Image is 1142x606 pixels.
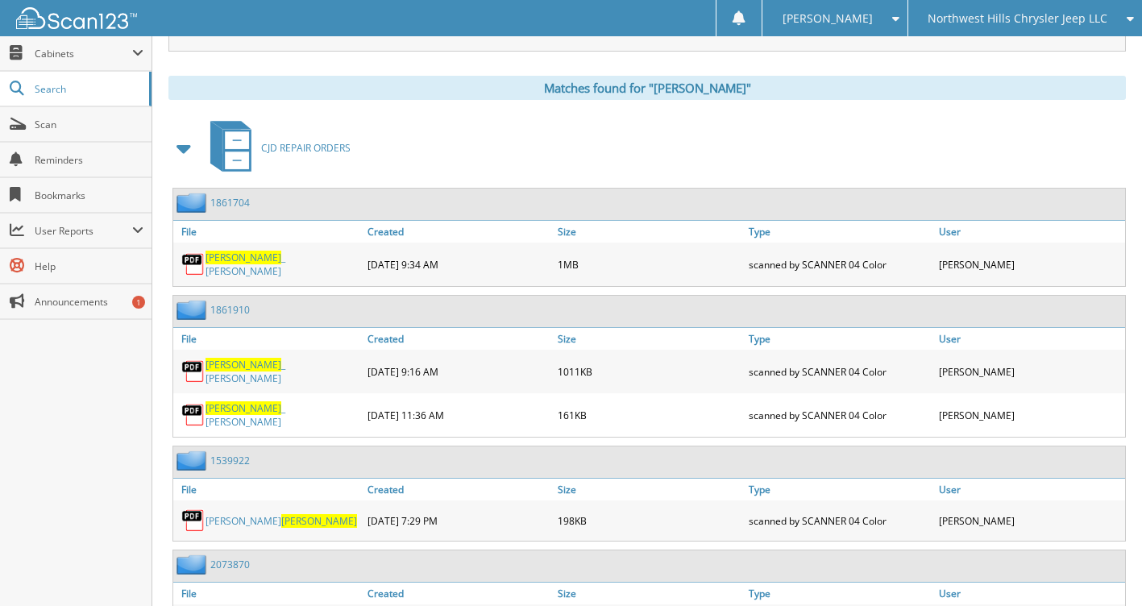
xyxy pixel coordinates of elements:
span: [PERSON_NAME] [783,14,873,23]
a: File [173,583,363,604]
a: User [935,583,1125,604]
span: CJD REPAIR ORDERS [261,141,351,155]
div: 161KB [554,397,744,433]
a: User [935,328,1125,350]
a: Created [363,328,554,350]
span: [PERSON_NAME] [206,358,281,371]
a: Size [554,221,744,243]
a: User [935,221,1125,243]
a: 1539922 [210,454,250,467]
div: scanned by SCANNER 04 Color [745,397,935,433]
a: 1861910 [210,303,250,317]
div: [PERSON_NAME] [935,354,1125,389]
img: folder2.png [176,300,210,320]
div: [DATE] 9:16 AM [363,354,554,389]
span: Bookmarks [35,189,143,202]
img: PDF.png [181,359,206,384]
div: [PERSON_NAME] [935,247,1125,282]
span: [PERSON_NAME] [206,401,281,415]
span: Northwest Hills Chrysler Jeep LLC [928,14,1107,23]
span: Reminders [35,153,143,167]
img: PDF.png [181,403,206,427]
a: Type [745,479,935,500]
div: 1011KB [554,354,744,389]
div: scanned by SCANNER 04 Color [745,247,935,282]
div: [DATE] 9:34 AM [363,247,554,282]
a: Created [363,221,554,243]
a: CJD REPAIR ORDERS [201,116,351,180]
div: [PERSON_NAME] [935,504,1125,537]
img: PDF.png [181,252,206,276]
a: File [173,221,363,243]
span: [PERSON_NAME] [206,251,281,264]
a: File [173,328,363,350]
a: File [173,479,363,500]
a: 1861704 [210,196,250,210]
a: [PERSON_NAME]_ [PERSON_NAME] [206,251,359,278]
span: Help [35,259,143,273]
div: 1 [132,296,145,309]
a: Size [554,583,744,604]
div: [PERSON_NAME] [935,397,1125,433]
a: Type [745,328,935,350]
a: Size [554,479,744,500]
div: [DATE] 11:36 AM [363,397,554,433]
a: Type [745,583,935,604]
a: Type [745,221,935,243]
a: [PERSON_NAME][PERSON_NAME] [206,514,357,528]
a: [PERSON_NAME]_ [PERSON_NAME] [206,401,359,429]
img: PDF.png [181,508,206,533]
div: 198KB [554,504,744,537]
img: folder2.png [176,450,210,471]
div: scanned by SCANNER 04 Color [745,504,935,537]
a: Size [554,328,744,350]
span: Cabinets [35,47,132,60]
span: Scan [35,118,143,131]
span: Search [35,82,141,96]
img: folder2.png [176,193,210,213]
div: scanned by SCANNER 04 Color [745,354,935,389]
img: folder2.png [176,554,210,575]
img: scan123-logo-white.svg [16,7,137,29]
a: Created [363,583,554,604]
span: Announcements [35,295,143,309]
div: [DATE] 7:29 PM [363,504,554,537]
span: [PERSON_NAME] [281,514,357,528]
a: [PERSON_NAME]_ [PERSON_NAME] [206,358,359,385]
div: Matches found for "[PERSON_NAME]" [168,76,1126,100]
div: 1MB [554,247,744,282]
a: 2073870 [210,558,250,571]
a: Created [363,479,554,500]
a: User [935,479,1125,500]
span: User Reports [35,224,132,238]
